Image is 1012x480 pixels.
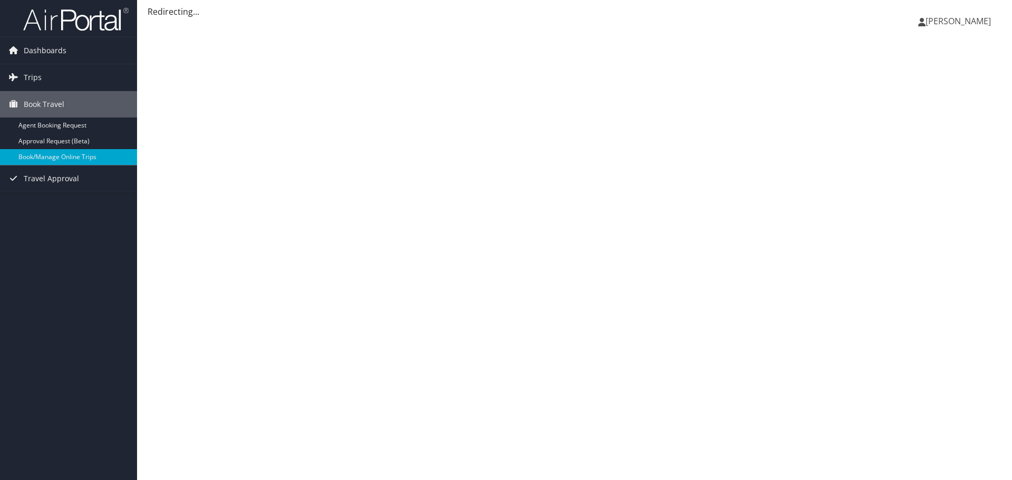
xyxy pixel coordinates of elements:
[24,64,42,91] span: Trips
[148,5,1001,18] div: Redirecting...
[23,7,129,32] img: airportal-logo.png
[24,91,64,117] span: Book Travel
[24,165,79,192] span: Travel Approval
[926,15,991,27] span: [PERSON_NAME]
[24,37,66,64] span: Dashboards
[918,5,1001,37] a: [PERSON_NAME]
